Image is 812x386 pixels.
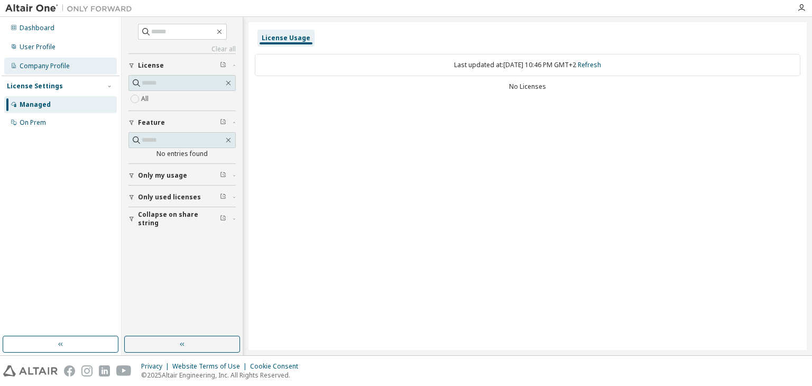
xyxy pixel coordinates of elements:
div: User Profile [20,43,56,51]
span: Collapse on share string [138,210,220,227]
div: Company Profile [20,62,70,70]
a: Refresh [578,60,601,69]
span: Clear filter [220,193,226,201]
div: Website Terms of Use [172,362,250,371]
div: No Licenses [255,82,800,91]
span: Feature [138,118,165,127]
a: Clear all [128,45,236,53]
img: facebook.svg [64,365,75,376]
span: Clear filter [220,118,226,127]
img: youtube.svg [116,365,132,376]
div: Cookie Consent [250,362,304,371]
label: All [141,93,151,105]
div: License Settings [7,82,63,90]
div: On Prem [20,118,46,127]
p: © 2025 Altair Engineering, Inc. All Rights Reserved. [141,371,304,380]
div: Privacy [141,362,172,371]
div: License Usage [262,34,310,42]
div: No entries found [128,150,236,158]
span: Clear filter [220,171,226,180]
div: Dashboard [20,24,54,32]
span: Only used licenses [138,193,201,201]
button: License [128,54,236,77]
span: Only my usage [138,171,187,180]
div: Last updated at: [DATE] 10:46 PM GMT+2 [255,54,800,76]
img: Altair One [5,3,137,14]
img: linkedin.svg [99,365,110,376]
span: Clear filter [220,61,226,70]
button: Only my usage [128,164,236,187]
div: Managed [20,100,51,109]
img: instagram.svg [81,365,93,376]
button: Feature [128,111,236,134]
span: License [138,61,164,70]
span: Clear filter [220,215,226,223]
img: altair_logo.svg [3,365,58,376]
button: Only used licenses [128,186,236,209]
button: Collapse on share string [128,207,236,231]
